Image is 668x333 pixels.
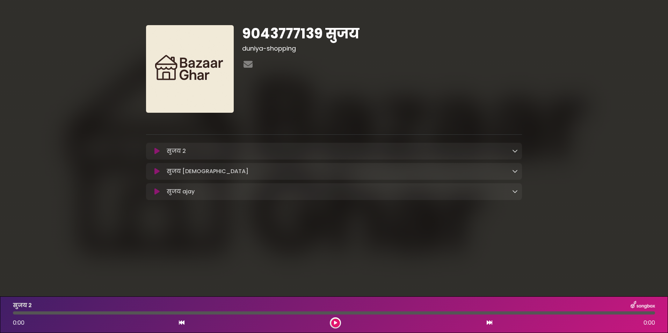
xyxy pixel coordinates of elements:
[242,25,522,42] h1: 9043777139 सुजय
[146,25,234,113] img: 4vGZ4QXSguwBTn86kXf1
[167,167,248,176] p: सुजय [DEMOGRAPHIC_DATA]
[167,187,195,196] p: सुजय ajay
[242,45,522,52] h3: duniya-shopping
[167,147,186,155] p: सुजय 2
